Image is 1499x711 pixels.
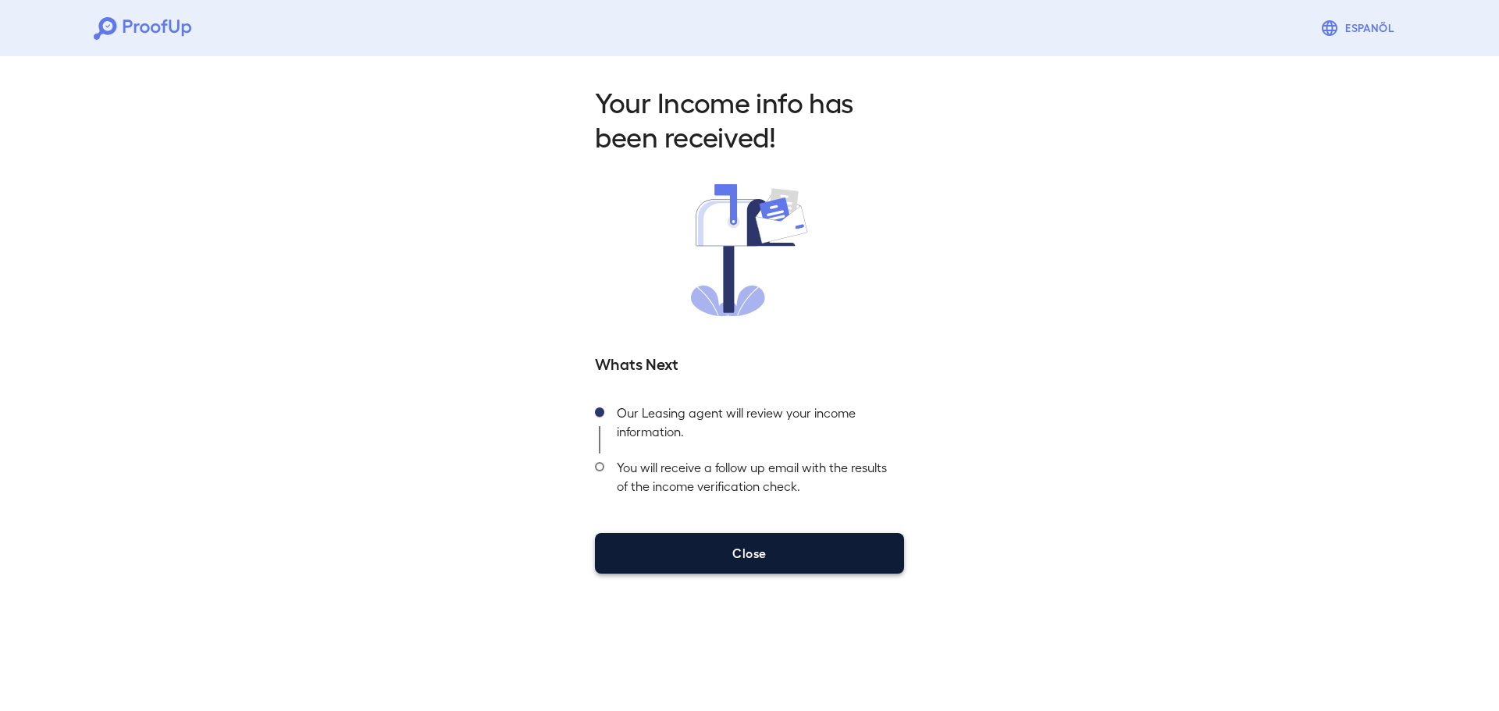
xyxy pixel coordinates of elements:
button: Espanõl [1314,12,1405,44]
button: Close [595,533,904,574]
div: You will receive a follow up email with the results of the income verification check. [604,453,904,508]
div: Our Leasing agent will review your income information. [604,399,904,453]
h2: Your Income info has been received! [595,84,904,153]
img: received.svg [691,184,808,316]
h5: Whats Next [595,352,904,374]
